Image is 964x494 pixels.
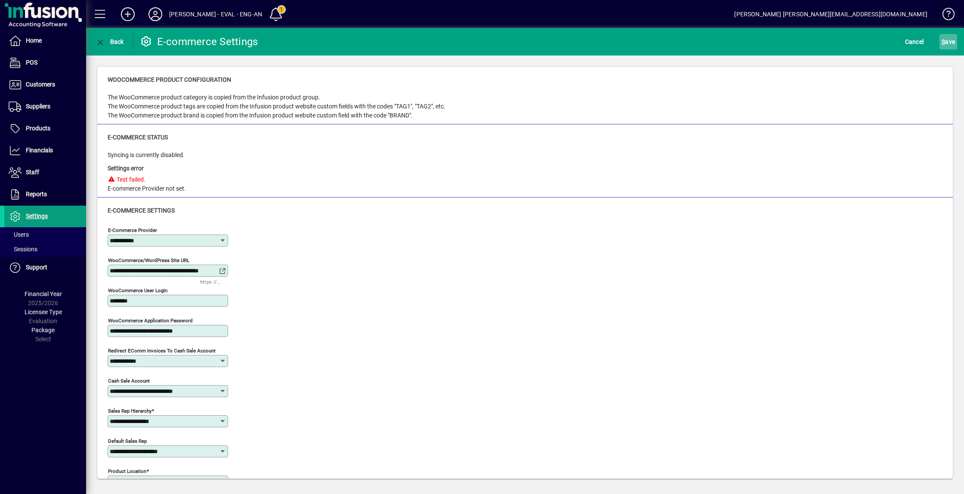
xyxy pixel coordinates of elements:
a: Knowledge Base [936,2,953,30]
span: POS [26,59,37,66]
mat-label: WooCommerce User Login [108,287,167,293]
mat-label: Redirect eComm Invoices to Cash Sale Account [108,348,216,354]
div: Settings error [108,164,186,173]
div: E-commerce Provider not set. [108,160,186,193]
span: Customers [26,81,55,88]
a: Reports [4,184,86,205]
a: Home [4,30,86,52]
span: ave [942,35,955,49]
mat-label: Default sales rep [108,438,147,444]
mat-label: WooCommerce/WordPress Site URL [108,257,189,263]
span: Support [26,264,47,271]
span: WooCommerce product configuration [108,76,231,83]
mat-label: Sales Rep Hierarchy [108,408,151,414]
span: Products [26,125,50,132]
button: Add [114,6,142,22]
span: Package [31,327,55,333]
a: POS [4,52,86,74]
a: Sessions [4,242,86,256]
span: Home [26,37,42,44]
a: Support [4,257,86,278]
div: The WooCommerce product category is copied from the Infusion product group. The WooCommerce produ... [108,93,445,120]
mat-hint: https://... [200,277,221,287]
mat-label: Product location [108,468,146,474]
span: Staff [26,169,39,176]
div: [PERSON_NAME] - EVAL - ENG-AN [169,7,262,21]
span: E-commerce Settings [108,207,175,214]
a: Staff [4,162,86,183]
span: Financials [26,147,53,154]
button: Back [93,34,126,49]
button: Cancel [903,34,926,49]
mat-label: Cash sale account [108,378,150,384]
span: Licensee Type [25,309,62,315]
div: [PERSON_NAME] [PERSON_NAME][EMAIL_ADDRESS][DOMAIN_NAME] [734,7,927,21]
button: Profile [142,6,169,22]
div: E-commerce Settings [140,35,258,49]
a: Users [4,227,86,242]
mat-label: E-commerce Provider [108,227,157,233]
span: Sessions [9,246,37,253]
app-page-header-button: Back [86,34,133,49]
span: Cancel [905,35,924,49]
span: Suppliers [26,103,50,110]
span: Reports [26,191,47,198]
span: Financial Year [25,290,62,297]
span: Users [9,231,29,238]
button: Save [939,34,957,49]
span: Back [95,38,124,45]
span: S [942,38,945,45]
a: Customers [4,74,86,96]
div: Test failed. [108,175,186,184]
a: Products [4,118,86,139]
span: E-commerce Status [108,134,168,141]
a: Suppliers [4,96,86,117]
span: Settings [26,213,48,219]
div: Syncing is currently disabled. [108,151,186,160]
mat-label: WooCommerce Application Password [108,318,193,324]
a: Financials [4,140,86,161]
